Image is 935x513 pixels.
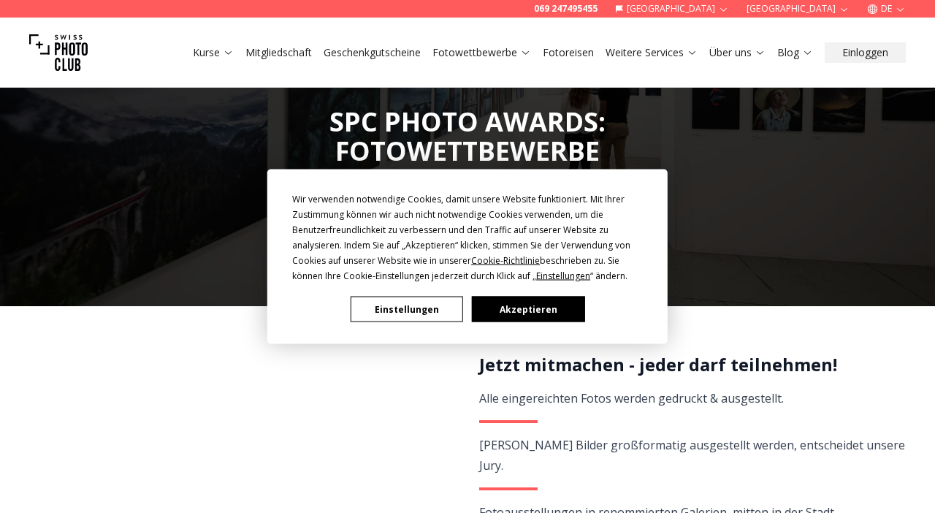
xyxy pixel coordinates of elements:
div: Wir verwenden notwendige Cookies, damit unsere Website funktioniert. Mit Ihrer Zustimmung können ... [292,191,643,284]
span: Cookie-Richtlinie [471,254,540,267]
div: Cookie Consent Prompt [267,170,668,344]
button: Einstellungen [351,297,463,322]
button: Akzeptieren [472,297,584,322]
span: Einstellungen [536,270,590,282]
